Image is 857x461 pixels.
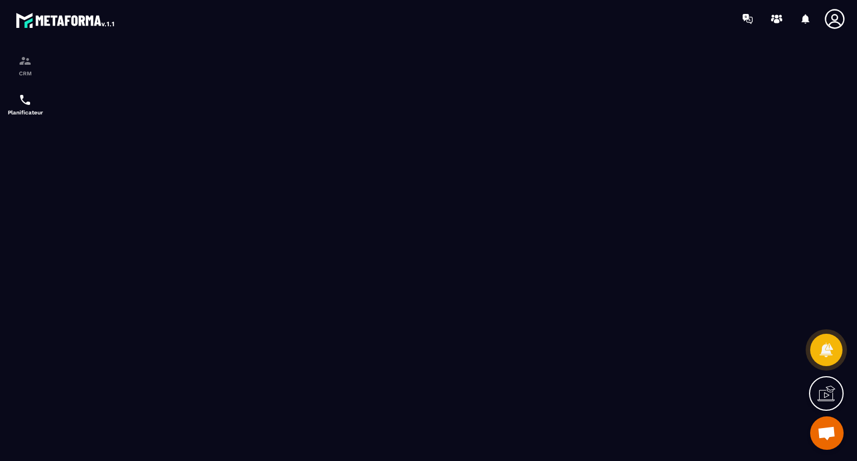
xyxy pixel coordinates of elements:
[3,70,47,76] p: CRM
[18,54,32,68] img: formation
[3,85,47,124] a: schedulerschedulerPlanificateur
[3,109,47,116] p: Planificateur
[810,416,844,450] a: Ouvrir le chat
[16,10,116,30] img: logo
[3,46,47,85] a: formationformationCRM
[18,93,32,107] img: scheduler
